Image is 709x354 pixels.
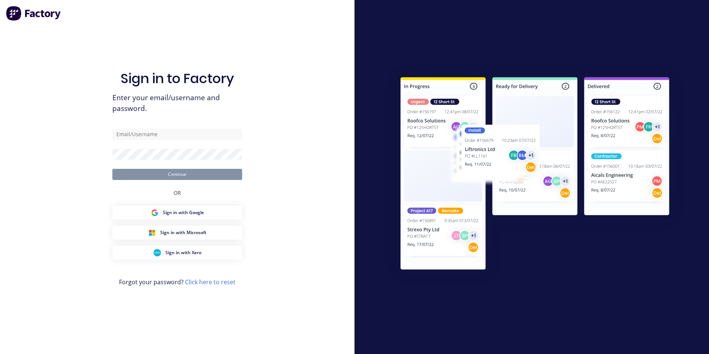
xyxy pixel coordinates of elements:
h1: Sign in to Factory [121,71,234,86]
img: Microsoft Sign in [148,229,156,236]
div: OR [174,180,181,206]
a: Click here to reset [185,278,235,286]
img: Google Sign in [151,209,158,216]
button: Microsoft Sign inSign in with Microsoft [112,226,242,240]
button: Xero Sign inSign in with Xero [112,246,242,260]
input: Email/Username [112,129,242,140]
button: Continue [112,169,242,180]
img: Sign in [384,62,686,287]
img: Xero Sign in [154,249,161,256]
button: Google Sign inSign in with Google [112,206,242,220]
span: Sign in with Microsoft [160,229,207,236]
span: Sign in with Xero [165,249,201,256]
span: Forgot your password? [119,278,235,286]
span: Sign in with Google [163,209,204,216]
img: Factory [6,6,62,21]
span: Enter your email/username and password. [112,92,242,114]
